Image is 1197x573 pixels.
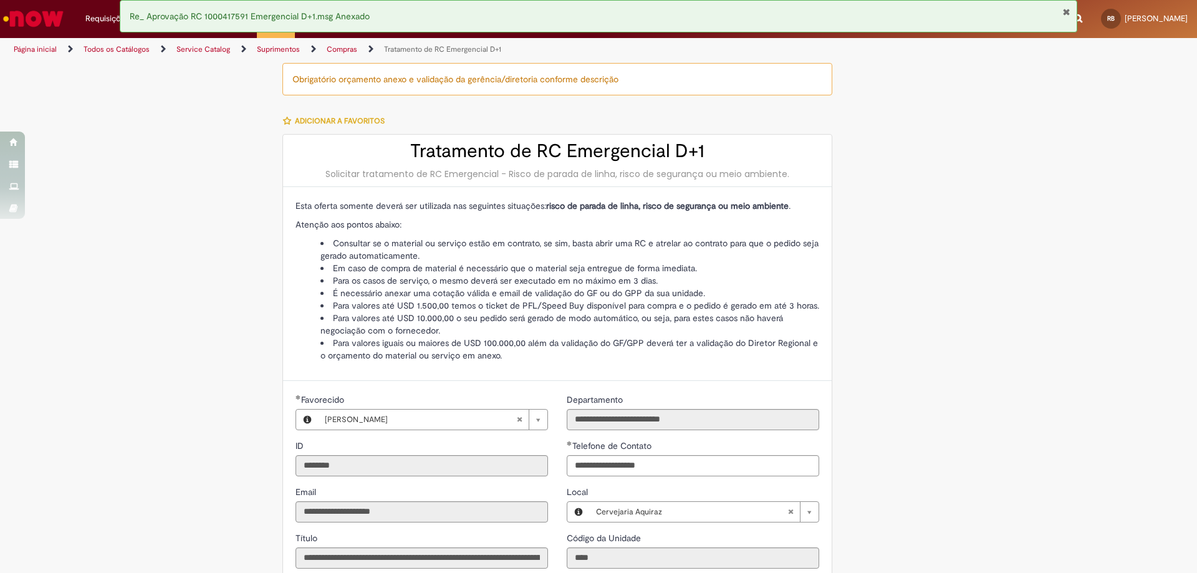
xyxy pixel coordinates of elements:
li: Consultar se o material ou serviço estão em contrato, se sim, basta abrir uma RC e atrelar ao con... [320,237,819,262]
a: Todos os Catálogos [84,44,150,54]
img: ServiceNow [1,6,65,31]
li: Para os casos de serviço, o mesmo deverá ser executado em no máximo em 3 dias. [320,274,819,287]
a: Cervejaria AquirazLimpar campo Local [590,502,819,522]
a: Service Catalog [176,44,230,54]
label: Somente leitura - Departamento [567,393,625,406]
span: Somente leitura - Código da Unidade [567,532,643,544]
label: Somente leitura - Título [296,532,320,544]
ul: Trilhas de página [9,38,789,61]
span: Somente leitura - Email [296,486,319,498]
button: Local, Visualizar este registro Cervejaria Aquiraz [567,502,590,522]
h2: Tratamento de RC Emergencial D+1 [296,141,819,161]
button: Favorecido, Visualizar este registro Rubens Da Silva Barros [296,410,319,430]
div: Solicitar tratamento de RC Emergencial - Risco de parada de linha, risco de segurança ou meio amb... [296,168,819,180]
a: Compras [327,44,357,54]
li: Para valores iguais ou maiores de USD 100.000,00 além da validação do GF/GPP deverá ter a validaç... [320,337,819,362]
span: Adicionar a Favoritos [295,116,385,126]
input: Título [296,547,548,569]
button: Fechar Notificação [1062,7,1070,17]
span: Necessários - Favorecido [301,394,347,405]
input: Telefone de Contato [567,455,819,476]
a: Suprimentos [257,44,300,54]
label: Somente leitura - Email [296,486,319,498]
label: Somente leitura - Código da Unidade [567,532,643,544]
a: [PERSON_NAME]Limpar campo Favorecido [319,410,547,430]
span: Obrigatório Preenchido [567,441,572,446]
div: Obrigatório orçamento anexo e validação da gerência/diretoria conforme descrição [282,63,832,95]
span: [PERSON_NAME] [1125,13,1188,24]
li: Em caso de compra de material é necessário que o material seja entregue de forma imediata. [320,262,819,274]
button: Adicionar a Favoritos [282,108,392,134]
span: Somente leitura - Título [296,532,320,544]
p: Atenção aos pontos abaixo: [296,218,819,231]
li: Para valores até USD 1.500,00 temos o ticket de PFL/Speed Buy disponível para compra e o pedido é... [320,299,819,312]
span: Telefone de Contato [572,440,654,451]
input: Departamento [567,409,819,430]
label: Somente leitura - ID [296,440,306,452]
span: Obrigatório Preenchido [296,395,301,400]
abbr: Limpar campo Favorecido [510,410,529,430]
a: Tratamento de RC Emergencial D+1 [384,44,501,54]
span: Local [567,486,590,498]
li: Para valores até USD 10.000,00 o seu pedido será gerado de modo automático, ou seja, para estes c... [320,312,819,337]
li: É necessário anexar uma cotação válida e email de validação do GF ou do GPP da sua unidade. [320,287,819,299]
span: Re_ Aprovação RC 1000417591 Emergencial D+1.msg Anexado [130,11,370,22]
span: Cervejaria Aquiraz [596,502,787,522]
input: Código da Unidade [567,547,819,569]
strong: risco de parada de linha, risco de segurança ou meio ambiente [546,200,789,211]
input: Email [296,501,548,522]
span: Somente leitura - ID [296,440,306,451]
span: Somente leitura - Departamento [567,394,625,405]
span: Requisições [85,12,129,25]
span: RB [1107,14,1115,22]
abbr: Limpar campo Local [781,502,800,522]
a: Página inicial [14,44,57,54]
input: ID [296,455,548,476]
span: [PERSON_NAME] [325,410,516,430]
p: Esta oferta somente deverá ser utilizada nas seguintes situações: . [296,200,819,212]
